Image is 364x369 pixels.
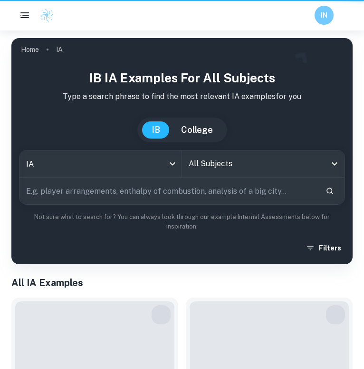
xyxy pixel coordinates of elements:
button: College [172,121,222,139]
p: Not sure what to search for? You can always look through our example Internal Assessments below f... [19,212,345,232]
button: Open [328,157,341,170]
p: IA [56,44,63,55]
button: IB [142,121,170,139]
h6: IN [319,10,330,20]
a: Home [21,43,39,56]
button: Search [322,183,338,199]
p: Type a search phrase to find the most relevant IA examples for you [19,91,345,102]
div: IA [19,150,182,177]
h1: All IA Examples [11,276,353,290]
img: profile cover [11,38,353,264]
img: Clastify logo [40,8,54,22]
input: E.g. player arrangements, enthalpy of combustion, analysis of a big city... [19,178,318,204]
button: Filters [304,239,345,257]
a: Clastify logo [34,8,54,22]
button: IN [315,6,334,25]
h1: IB IA examples for all subjects [19,69,345,87]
